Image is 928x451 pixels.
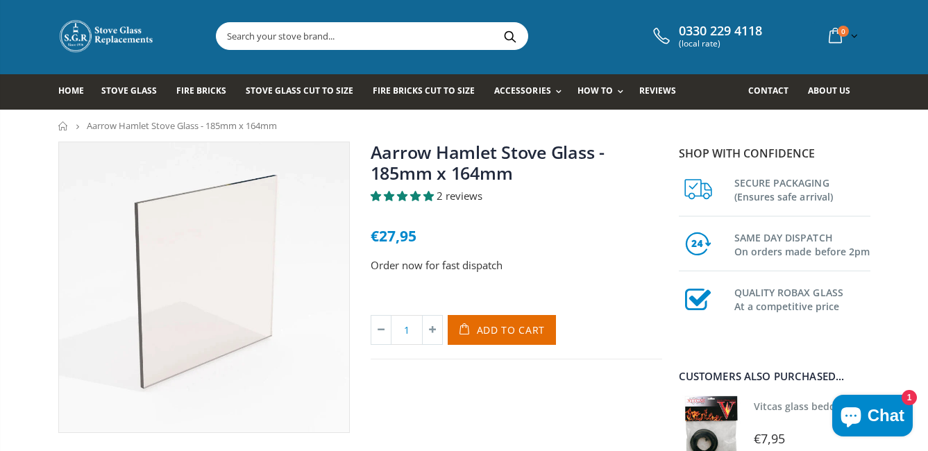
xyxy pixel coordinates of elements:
[734,228,870,259] h3: SAME DAY DISPATCH On orders made before 2pm
[58,85,84,96] span: Home
[679,39,762,49] span: (local rate)
[176,74,237,110] a: Fire Bricks
[373,85,475,96] span: Fire Bricks Cut To Size
[58,74,94,110] a: Home
[58,121,69,130] a: Home
[748,85,788,96] span: Contact
[734,283,870,314] h3: QUALITY ROBAX GLASS At a competitive price
[494,85,550,96] span: Accessories
[838,26,849,37] span: 0
[101,74,167,110] a: Stove Glass
[808,85,850,96] span: About us
[477,323,546,337] span: Add to Cart
[371,226,416,246] span: €27,95
[176,85,226,96] span: Fire Bricks
[754,430,785,447] span: €7,95
[246,74,364,110] a: Stove Glass Cut To Size
[828,395,917,440] inbox-online-store-chat: Shopify online store chat
[373,74,485,110] a: Fire Bricks Cut To Size
[246,85,353,96] span: Stove Glass Cut To Size
[577,85,613,96] span: How To
[495,23,526,49] button: Search
[679,371,870,382] div: Customers also purchased...
[494,74,568,110] a: Accessories
[650,24,762,49] a: 0330 229 4118 (local rate)
[87,119,277,132] span: Aarrow Hamlet Stove Glass - 185mm x 164mm
[59,142,349,432] img: squarestoveglass_7ef36620-f4de-4250-b7a8-7877eb0ad7b5_800x_crop_center.webp
[679,24,762,39] span: 0330 229 4118
[734,173,870,204] h3: SECURE PACKAGING (Ensures safe arrival)
[437,189,482,203] span: 2 reviews
[748,74,799,110] a: Contact
[58,19,155,53] img: Stove Glass Replacement
[217,23,683,49] input: Search your stove brand...
[808,74,861,110] a: About us
[639,85,676,96] span: Reviews
[823,22,861,49] a: 0
[371,189,437,203] span: 5.00 stars
[448,315,557,345] button: Add to Cart
[679,145,870,162] p: Shop with confidence
[371,257,662,273] p: Order now for fast dispatch
[577,74,630,110] a: How To
[371,140,605,185] a: Aarrow Hamlet Stove Glass - 185mm x 164mm
[639,74,686,110] a: Reviews
[101,85,157,96] span: Stove Glass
